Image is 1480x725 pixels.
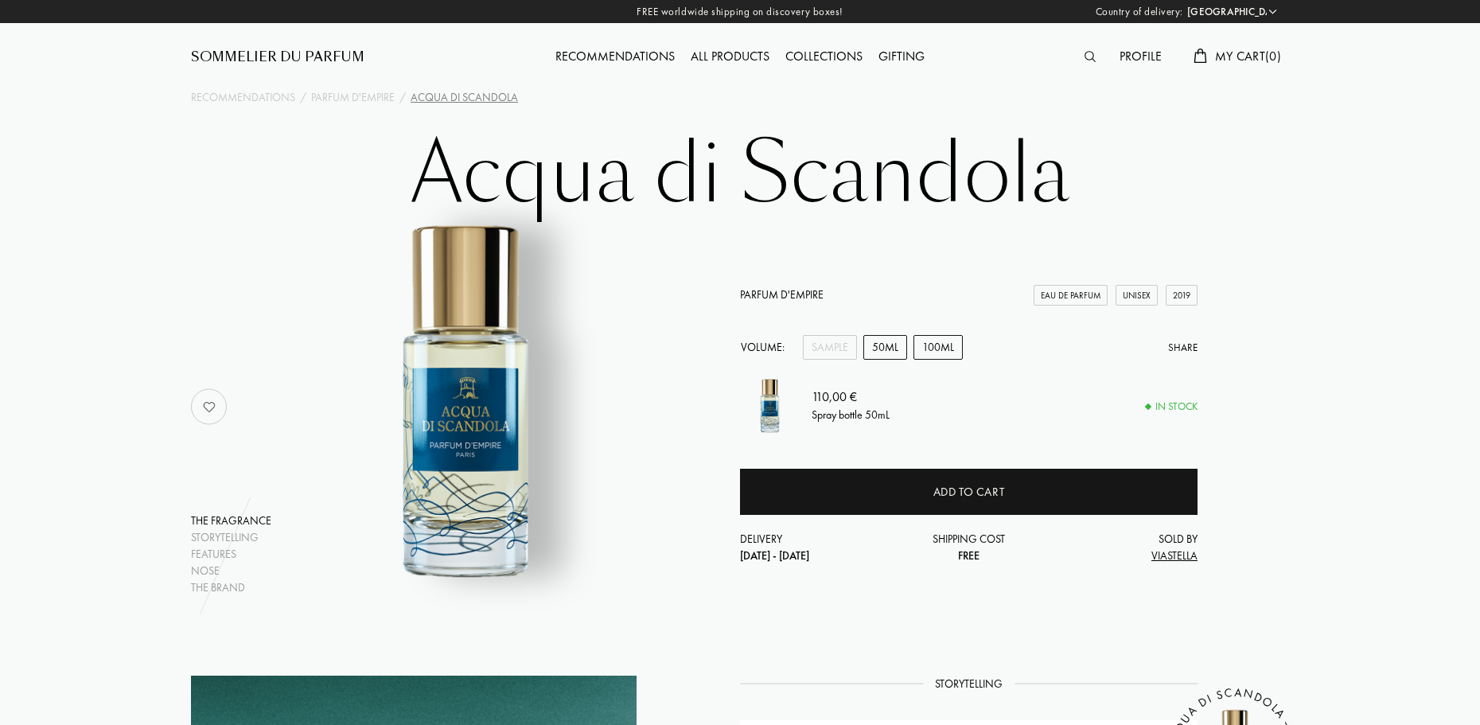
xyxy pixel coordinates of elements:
[193,391,225,423] img: no_like_p.png
[740,335,793,360] div: Volume:
[311,89,395,106] a: Parfum d'Empire
[1116,285,1158,306] div: Unisex
[740,287,824,302] a: Parfum d'Empire
[777,48,870,64] a: Collections
[1168,340,1198,356] div: Share
[1045,531,1198,564] div: Sold by
[870,47,933,68] div: Gifting
[683,47,777,68] div: All products
[1166,285,1198,306] div: 2019
[1151,548,1198,563] span: VIASTELLA
[269,202,663,596] img: Acqua di Scandola Parfum d'Empire
[191,529,271,546] div: Storytelling
[740,376,800,435] img: Acqua di Scandola Parfum d'Empire
[411,89,518,106] div: Acqua di Scandola
[870,48,933,64] a: Gifting
[300,89,306,106] div: /
[803,335,857,360] div: Sample
[191,48,364,67] a: Sommelier du Parfum
[191,563,271,579] div: Nose
[547,47,683,68] div: Recommendations
[933,483,1005,501] div: Add to cart
[1146,399,1198,415] div: In stock
[399,89,406,106] div: /
[1112,47,1170,68] div: Profile
[913,335,963,360] div: 100mL
[191,89,295,106] a: Recommendations
[1096,4,1183,20] span: Country of delivery:
[683,48,777,64] a: All products
[191,579,271,596] div: The brand
[863,335,907,360] div: 50mL
[740,548,809,563] span: [DATE] - [DATE]
[1215,48,1281,64] span: My Cart ( 0 )
[893,531,1046,564] div: Shipping cost
[342,131,1138,218] h1: Acqua di Scandola
[547,48,683,64] a: Recommendations
[1194,49,1206,63] img: cart.svg
[1034,285,1108,306] div: Eau de Parfum
[740,531,893,564] div: Delivery
[812,388,890,407] div: 110,00 €
[191,546,271,563] div: Features
[1112,48,1170,64] a: Profile
[958,548,980,563] span: Free
[812,407,890,423] div: Spray bottle 50mL
[191,513,271,529] div: The fragrance
[777,47,870,68] div: Collections
[1085,51,1096,62] img: search_icn.svg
